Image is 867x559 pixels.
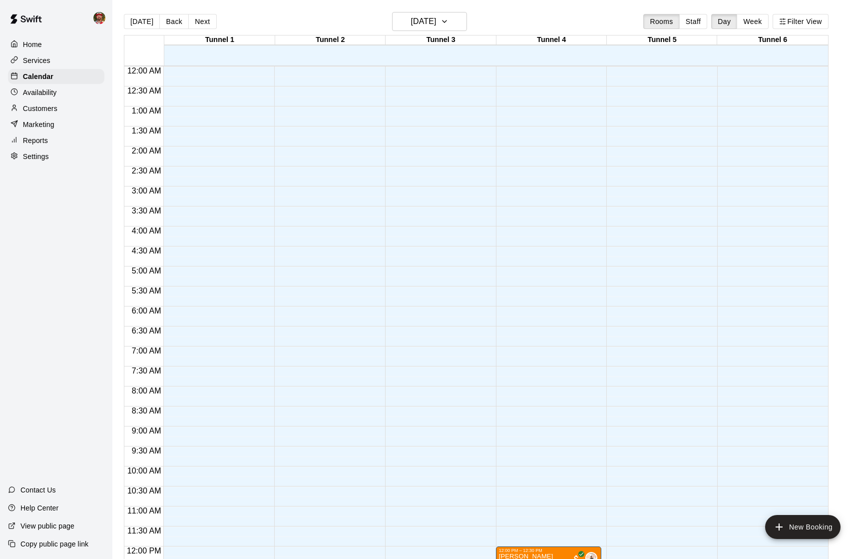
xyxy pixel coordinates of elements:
[188,14,216,29] button: Next
[8,53,104,68] a: Services
[125,466,164,475] span: 10:00 AM
[23,151,49,161] p: Settings
[23,135,48,145] p: Reports
[8,133,104,148] a: Reports
[129,146,164,155] span: 2:00 AM
[392,12,467,31] button: [DATE]
[129,306,164,315] span: 6:00 AM
[496,35,607,45] div: Tunnel 4
[643,14,679,29] button: Rooms
[129,406,164,415] span: 8:30 AM
[129,366,164,375] span: 7:30 AM
[129,166,164,175] span: 2:30 AM
[129,446,164,455] span: 9:30 AM
[20,485,56,495] p: Contact Us
[411,14,436,28] h6: [DATE]
[125,486,164,495] span: 10:30 AM
[125,506,164,515] span: 11:00 AM
[125,526,164,535] span: 11:30 AM
[717,35,828,45] div: Tunnel 6
[23,71,53,81] p: Calendar
[607,35,717,45] div: Tunnel 5
[129,266,164,275] span: 5:00 AM
[23,55,50,65] p: Services
[129,346,164,355] span: 7:00 AM
[129,206,164,215] span: 3:30 AM
[773,14,829,29] button: Filter View
[129,126,164,135] span: 1:30 AM
[20,521,74,531] p: View public page
[711,14,737,29] button: Day
[129,286,164,295] span: 5:30 AM
[164,35,275,45] div: Tunnel 1
[129,106,164,115] span: 1:00 AM
[129,186,164,195] span: 3:00 AM
[93,12,105,24] img: Bryan Farrington
[275,35,386,45] div: Tunnel 2
[8,149,104,164] a: Settings
[124,546,163,555] span: 12:00 PM
[23,87,57,97] p: Availability
[765,515,841,539] button: add
[20,539,88,549] p: Copy public page link
[8,101,104,116] a: Customers
[8,85,104,100] a: Availability
[23,39,42,49] p: Home
[386,35,496,45] div: Tunnel 3
[8,117,104,132] a: Marketing
[23,103,57,113] p: Customers
[129,226,164,235] span: 4:00 AM
[8,69,104,84] a: Calendar
[129,426,164,435] span: 9:00 AM
[91,8,112,28] div: Bryan Farrington
[23,119,54,129] p: Marketing
[679,14,708,29] button: Staff
[125,66,164,75] span: 12:00 AM
[129,386,164,395] span: 8:00 AM
[125,86,164,95] span: 12:30 AM
[159,14,189,29] button: Back
[737,14,768,29] button: Week
[124,14,160,29] button: [DATE]
[499,548,599,553] div: 12:00 PM – 12:30 PM
[8,37,104,52] a: Home
[20,503,58,513] p: Help Center
[129,246,164,255] span: 4:30 AM
[129,326,164,335] span: 6:30 AM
